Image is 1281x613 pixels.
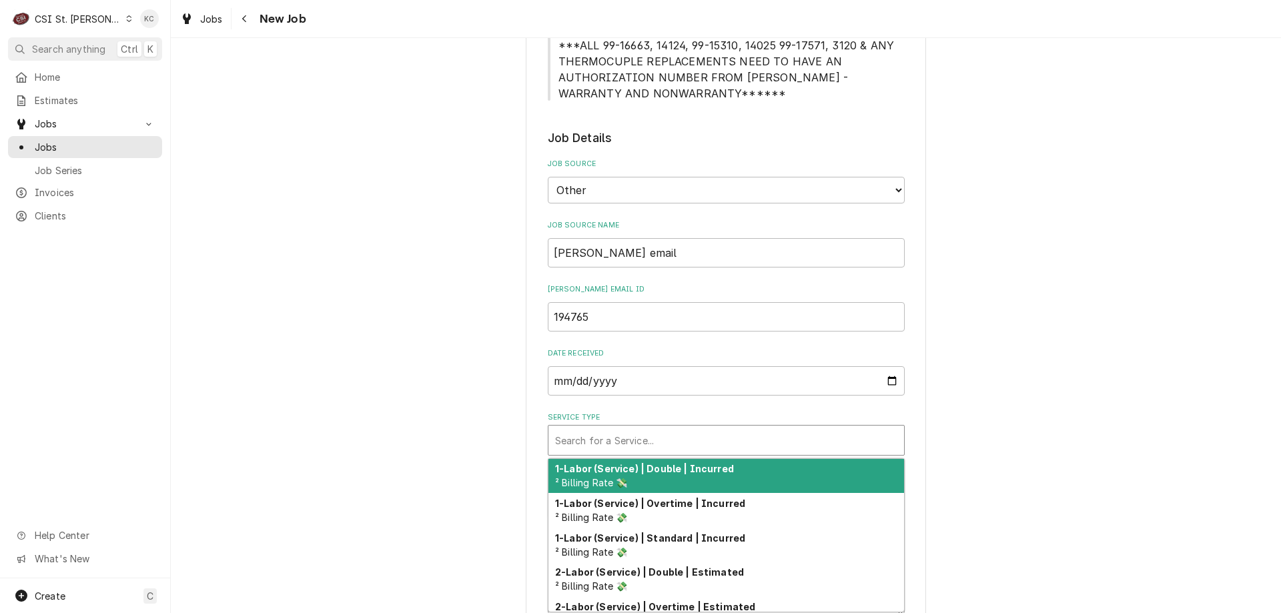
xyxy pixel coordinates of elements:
[175,8,228,30] a: Jobs
[35,70,155,84] span: Home
[35,528,154,542] span: Help Center
[555,580,628,592] span: ² Billing Rate 💸
[35,140,155,154] span: Jobs
[8,205,162,227] a: Clients
[12,9,31,28] div: CSI St. Louis's Avatar
[35,209,155,223] span: Clients
[234,8,256,29] button: Navigate back
[121,42,138,56] span: Ctrl
[555,512,628,523] span: ² Billing Rate 💸
[200,12,223,26] span: Jobs
[8,66,162,88] a: Home
[8,548,162,570] a: Go to What's New
[147,589,153,603] span: C
[256,10,306,28] span: New Job
[548,220,905,267] div: Job Source Name
[555,566,744,578] strong: 2-Labor (Service) | Double | Estimated
[548,159,905,203] div: Job Source
[8,89,162,111] a: Estimates
[140,9,159,28] div: KC
[555,546,628,558] span: ² Billing Rate 💸
[548,348,905,359] label: Date Received
[147,42,153,56] span: K
[548,284,905,332] div: Hardt email ID
[555,463,734,474] strong: 1-Labor (Service) | Double | Incurred
[8,524,162,546] a: Go to Help Center
[548,412,905,456] div: Service Type
[8,181,162,203] a: Invoices
[12,9,31,28] div: C
[35,12,121,26] div: CSI St. [PERSON_NAME]
[548,366,905,396] input: yyyy-mm-dd
[555,498,745,509] strong: 1-Labor (Service) | Overtime | Incurred
[555,532,745,544] strong: 1-Labor (Service) | Standard | Incurred
[8,37,162,61] button: Search anythingCtrlK
[548,412,905,423] label: Service Type
[35,163,155,177] span: Job Series
[555,601,755,612] strong: 2-Labor (Service) | Overtime | Estimated
[548,159,905,169] label: Job Source
[8,136,162,158] a: Jobs
[35,590,65,602] span: Create
[35,117,135,131] span: Jobs
[140,9,159,28] div: Kelly Christen's Avatar
[555,477,628,488] span: ² Billing Rate 💸
[548,348,905,396] div: Date Received
[35,552,154,566] span: What's New
[8,113,162,135] a: Go to Jobs
[35,93,155,107] span: Estimates
[548,129,905,147] legend: Job Details
[548,284,905,295] label: [PERSON_NAME] email ID
[548,220,905,231] label: Job Source Name
[8,159,162,181] a: Job Series
[35,185,155,199] span: Invoices
[32,42,105,56] span: Search anything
